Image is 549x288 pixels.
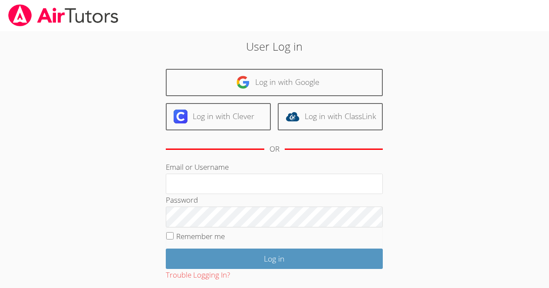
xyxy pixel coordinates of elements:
h2: User Log in [126,38,423,55]
img: google-logo-50288ca7cdecda66e5e0955fdab243c47b7ad437acaf1139b6f446037453330a.svg [236,75,250,89]
label: Email or Username [166,162,229,172]
img: clever-logo-6eab21bc6e7a338710f1a6ff85c0baf02591cd810cc4098c63d3a4b26e2feb20.svg [174,110,187,123]
label: Password [166,195,198,205]
input: Log in [166,249,383,269]
label: Remember me [176,231,225,241]
button: Trouble Logging In? [166,269,230,282]
img: classlink-logo-d6bb404cc1216ec64c9a2012d9dc4662098be43eaf13dc465df04b49fa7ab582.svg [286,110,299,123]
img: airtutors_banner-c4298cdbf04f3fff15de1276eac7730deb9818008684d7c2e4769d2f7ddbe033.png [7,4,119,26]
a: Log in with Google [166,69,383,96]
a: Log in with Clever [166,103,271,130]
a: Log in with ClassLink [278,103,383,130]
div: OR [270,143,279,155]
